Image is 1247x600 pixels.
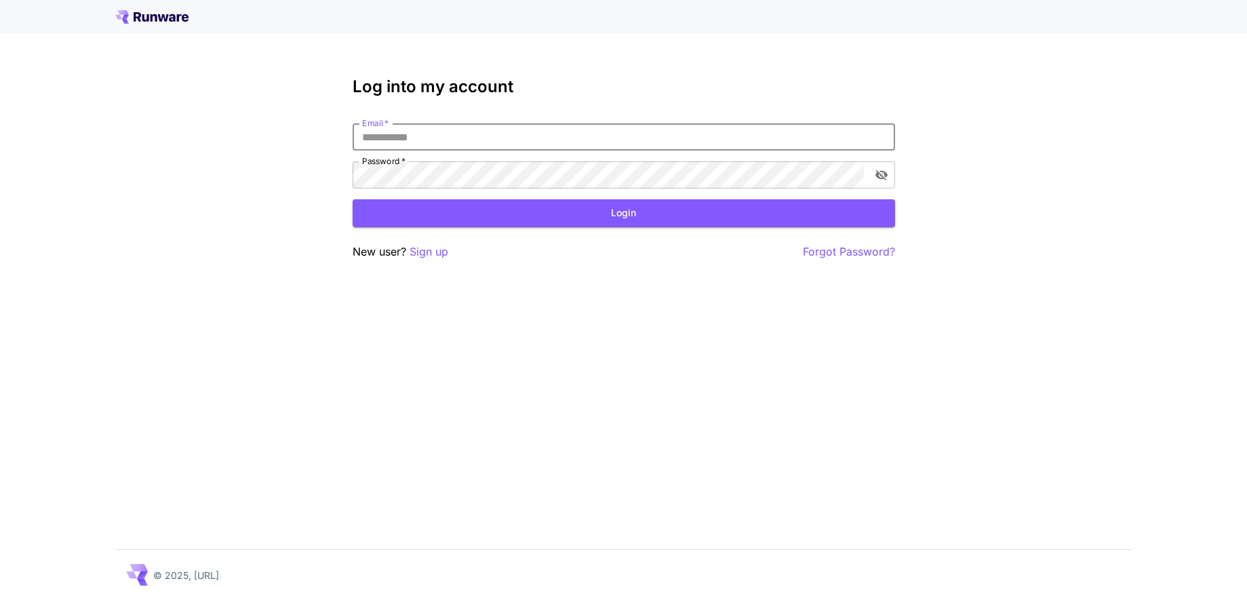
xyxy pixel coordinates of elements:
[153,568,219,582] p: © 2025, [URL]
[353,243,448,260] p: New user?
[869,163,894,187] button: toggle password visibility
[362,155,405,167] label: Password
[353,199,895,227] button: Login
[353,77,895,96] h3: Log into my account
[362,117,389,129] label: Email
[803,243,895,260] button: Forgot Password?
[410,243,448,260] button: Sign up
